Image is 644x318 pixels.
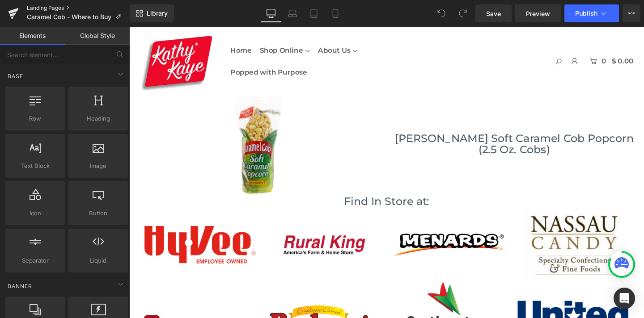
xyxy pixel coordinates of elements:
[8,256,62,265] span: Separator
[432,4,450,22] button: Undo
[147,9,168,17] span: Library
[271,112,539,134] h1: [PERSON_NAME] Soft Caramel Cob Popcorn (2.5 Oz. Cobs)
[564,4,619,22] button: Publish
[71,256,125,265] span: Liquid
[260,4,282,22] a: Desktop
[8,161,62,171] span: Text Block
[71,209,125,218] span: Button
[303,4,325,22] a: Tablet
[137,21,197,29] a: Shop Online
[106,21,136,29] a: Home
[9,176,532,190] h1: Find In Store at:
[130,4,174,22] a: New Library
[454,4,472,22] button: Redo
[614,288,635,309] div: Open Intercom Messenger
[526,9,550,18] span: Preview
[199,21,247,29] a: About Us
[27,4,130,12] a: Landing Pages
[27,13,111,21] span: Caramel Cob - Where to Buy
[508,32,530,40] span: $ 0.00
[495,32,504,40] span: 0
[65,27,130,45] a: Global Style
[482,25,530,47] a: 0 $ 0.00
[7,72,24,80] span: Base
[71,114,125,123] span: Heading
[486,9,501,18] span: Save
[282,4,303,22] a: Laptop
[575,10,597,17] span: Publish
[8,114,62,123] span: Row
[8,209,62,218] span: Icon
[515,4,561,22] a: Preview
[106,43,194,52] a: Popped with Purpose
[623,4,640,22] button: More
[71,161,125,171] span: Image
[7,282,33,290] span: Banner
[325,4,346,22] a: Mobile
